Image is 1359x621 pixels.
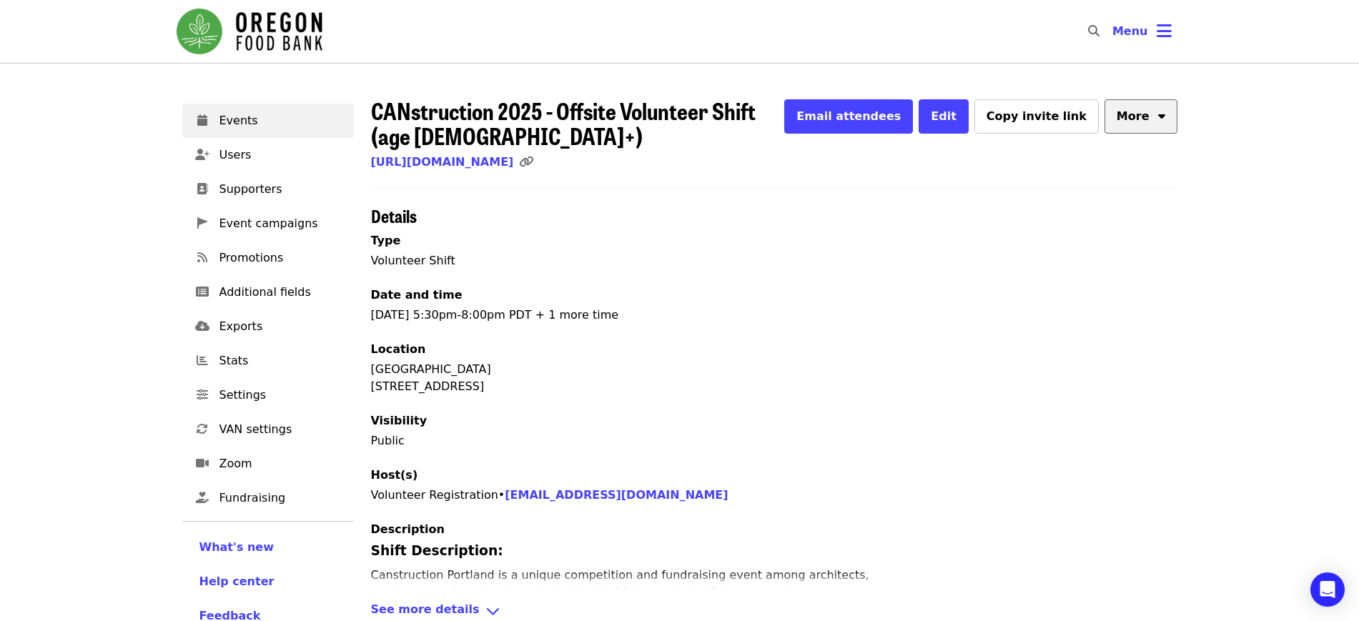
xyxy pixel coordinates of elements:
p: Public [371,432,1177,449]
a: What's new [199,539,337,556]
button: Edit [919,99,969,134]
span: Fundraising [219,490,342,507]
img: Oregon Food Bank - Home [177,9,322,54]
input: Search [1108,14,1120,49]
i: cloud-download icon [195,319,209,333]
div: [GEOGRAPHIC_DATA] [371,361,1177,378]
span: Zoom [219,455,342,472]
span: Stats [219,352,342,369]
span: Click to copy link! [519,155,542,169]
a: Zoom [182,447,354,481]
i: chart-bar icon [197,354,208,367]
button: Email attendees [784,99,913,134]
i: rss icon [197,251,207,264]
a: Events [182,104,354,138]
a: Stats [182,344,354,378]
span: CANstruction 2025 - Offsite Volunteer Shift (age [DEMOGRAPHIC_DATA]+) [371,94,756,152]
a: [URL][DOMAIN_NAME] [371,155,514,169]
a: Help center [199,573,337,590]
span: Date and time [371,288,463,302]
i: calendar icon [197,114,207,127]
strong: Shift Description: [371,543,503,558]
i: hand-holding-heart icon [196,491,209,505]
a: Fundraising [182,481,354,515]
a: Additional fields [182,275,354,309]
span: VAN settings [219,421,342,438]
span: Settings [219,387,342,404]
i: sort-down icon [1158,107,1165,121]
a: VAN settings [182,412,354,447]
span: Exports [219,318,342,335]
span: Description [371,522,445,536]
i: link icon [519,155,533,169]
a: Supporters [182,172,354,207]
a: Event campaigns [182,207,354,241]
span: Copy invite link [987,109,1087,123]
i: sync icon [197,422,208,436]
span: Type [371,234,401,247]
span: Menu [1112,24,1148,38]
a: Settings [182,378,354,412]
div: [DATE] 5:30pm-8:00pm PDT + 1 more time [371,232,1177,590]
button: Toggle account menu [1101,14,1183,49]
span: Host(s) [371,468,418,482]
span: Edit [931,109,957,123]
span: More [1117,108,1150,125]
button: Copy invite link [974,99,1099,134]
button: More [1105,99,1177,134]
i: sliders-h icon [197,388,208,402]
span: Users [219,146,342,164]
p: Canstruction Portland is a unique competition and fundraising event among architects, engineers, ... [371,567,871,601]
i: address-book icon [197,182,208,196]
span: Details [371,203,417,228]
span: What's new [199,540,275,554]
a: Users [182,138,354,172]
span: Supporters [219,181,342,198]
span: Volunteer Shift [371,254,455,267]
i: pennant icon [197,217,207,230]
span: Help center [199,575,275,588]
span: Location [371,342,426,356]
span: Visibility [371,414,428,427]
a: Promotions [182,241,354,275]
i: user-plus icon [195,148,209,162]
a: [EMAIL_ADDRESS][DOMAIN_NAME] [505,488,728,502]
i: bars icon [1157,21,1172,41]
a: Exports [182,309,354,344]
i: list-alt icon [196,285,209,299]
span: Promotions [219,249,342,267]
span: Additional fields [219,284,342,301]
div: [STREET_ADDRESS] [371,378,1177,395]
span: Volunteer Registration • [371,488,728,502]
span: Event campaigns [219,215,342,232]
i: search icon [1088,24,1099,38]
i: video icon [196,457,209,470]
span: Events [219,112,342,129]
span: Email attendees [796,109,901,123]
div: Open Intercom Messenger [1310,572,1345,607]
